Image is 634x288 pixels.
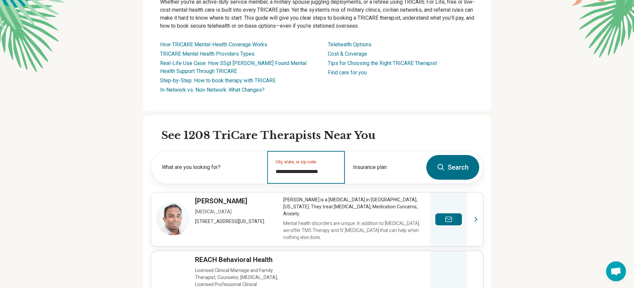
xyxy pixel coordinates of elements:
h2: See 1208 TriCare Therapists Near You [161,129,484,143]
div: Open chat [606,261,626,281]
a: Step-by-Step: How to book therapy with TRICARE [160,77,276,84]
button: Send a message [435,213,462,225]
a: Find care for you [328,69,367,76]
a: Cost & Coverage [328,51,367,57]
a: TRICARE Mental Health Providers Types [160,51,255,57]
button: Search [426,155,479,180]
a: Telehealth Options [328,41,371,48]
a: In-Network vs. Non-Network: What Changes? [160,87,265,93]
a: How TRICARE Mental-Health Coverage Works [160,41,267,48]
a: Tips for Choosing the Right TRICARE Therapist [328,60,437,66]
a: Real-Life Use Case: How SSgt [PERSON_NAME] Found Mental Health Support Through TRICARE [160,60,307,74]
label: What are you looking for? [162,163,259,171]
